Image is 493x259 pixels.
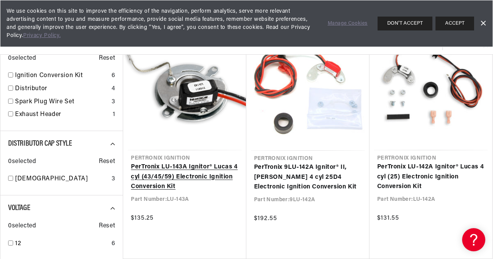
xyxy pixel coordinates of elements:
span: Reset [99,221,115,231]
a: 12 [15,239,108,249]
div: 6 [112,71,115,81]
a: Privacy Policy. [23,33,61,39]
div: 3 [112,174,115,184]
span: Reset [99,54,115,64]
a: Exhaust Header [15,110,110,120]
a: Distributor [15,84,108,94]
a: PerTronix LU-142A Ignitor® Lucas 4 cyl (25) Electronic Ignition Conversion Kit [377,162,485,192]
div: 6 [112,239,115,249]
span: 0 selected [8,157,36,167]
div: 3 [112,97,115,107]
button: ACCEPT [435,17,474,30]
div: 1 [113,110,115,120]
button: DON'T ACCEPT [378,17,432,30]
a: PerTronix 9LU-142A Ignitor® II, [PERSON_NAME] 4 cyl 25D4 Electronic Ignition Conversion Kit [254,163,362,192]
div: 4 [112,84,115,94]
a: PerTronix LU-143A Ignitor® Lucas 4 cyl (43/45/59) Electronic Ignition Conversion Kit [131,162,238,192]
span: Distributor Cap Style [8,140,72,148]
a: [DEMOGRAPHIC_DATA] [15,174,108,184]
span: 0 selected [8,54,36,64]
span: 0 selected [8,221,36,231]
span: Voltage [8,204,30,212]
a: Spark Plug Wire Set [15,97,108,107]
a: Ignition Conversion Kit [15,71,108,81]
span: Reset [99,157,115,167]
a: Dismiss Banner [477,18,489,29]
span: We use cookies on this site to improve the efficiency of the navigation, perform analytics, serve... [7,7,317,40]
a: Manage Cookies [328,20,368,28]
